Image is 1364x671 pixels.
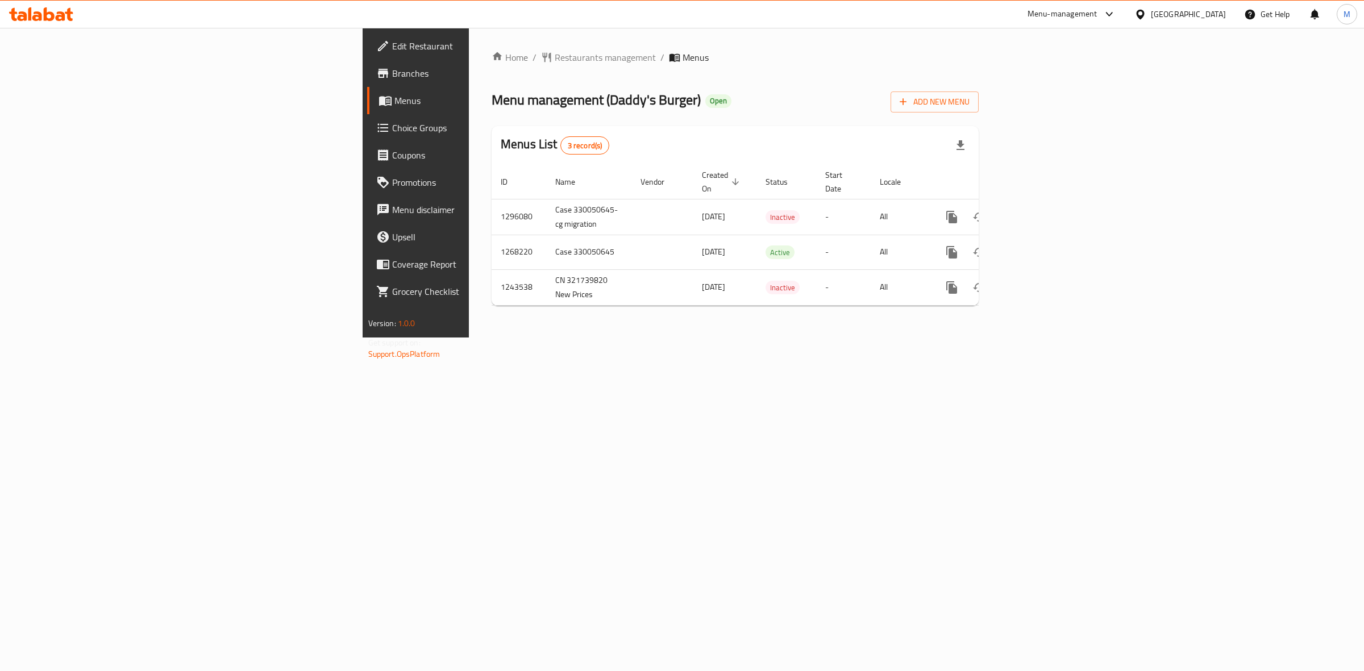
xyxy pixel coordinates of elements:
[871,269,929,305] td: All
[392,257,581,271] span: Coverage Report
[766,175,802,189] span: Status
[367,114,590,141] a: Choice Groups
[1028,7,1097,21] div: Menu-management
[929,165,1057,199] th: Actions
[392,285,581,298] span: Grocery Checklist
[871,235,929,269] td: All
[392,230,581,244] span: Upsell
[555,175,590,189] span: Name
[367,251,590,278] a: Coverage Report
[816,269,871,305] td: -
[367,141,590,169] a: Coupons
[1151,8,1226,20] div: [GEOGRAPHIC_DATA]
[702,209,725,224] span: [DATE]
[766,245,795,259] div: Active
[766,211,800,224] span: Inactive
[938,274,966,301] button: more
[492,51,979,64] nav: breadcrumb
[555,51,656,64] span: Restaurants management
[492,87,701,112] span: Menu management ( Daddy's Burger )
[938,239,966,266] button: more
[702,168,743,195] span: Created On
[880,175,916,189] span: Locale
[871,199,929,235] td: All
[367,196,590,223] a: Menu disclaimer
[816,199,871,235] td: -
[367,87,590,114] a: Menus
[392,148,581,162] span: Coupons
[561,140,609,151] span: 3 record(s)
[966,239,993,266] button: Change Status
[392,121,581,135] span: Choice Groups
[492,165,1057,306] table: enhanced table
[900,95,970,109] span: Add New Menu
[392,39,581,53] span: Edit Restaurant
[891,91,979,112] button: Add New Menu
[367,32,590,60] a: Edit Restaurant
[398,316,415,331] span: 1.0.0
[560,136,610,155] div: Total records count
[392,203,581,216] span: Menu disclaimer
[367,169,590,196] a: Promotions
[641,175,679,189] span: Vendor
[1344,8,1350,20] span: M
[367,278,590,305] a: Grocery Checklist
[816,235,871,269] td: -
[766,246,795,259] span: Active
[966,274,993,301] button: Change Status
[825,168,857,195] span: Start Date
[368,347,440,361] a: Support.OpsPlatform
[966,203,993,231] button: Change Status
[392,66,581,80] span: Branches
[367,223,590,251] a: Upsell
[705,96,731,106] span: Open
[394,94,581,107] span: Menus
[705,94,731,108] div: Open
[501,175,522,189] span: ID
[392,176,581,189] span: Promotions
[947,132,974,159] div: Export file
[660,51,664,64] li: /
[368,316,396,331] span: Version:
[683,51,709,64] span: Menus
[501,136,609,155] h2: Menus List
[766,281,800,294] span: Inactive
[702,280,725,294] span: [DATE]
[368,335,421,350] span: Get support on:
[367,60,590,87] a: Branches
[766,210,800,224] div: Inactive
[702,244,725,259] span: [DATE]
[541,51,656,64] a: Restaurants management
[938,203,966,231] button: more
